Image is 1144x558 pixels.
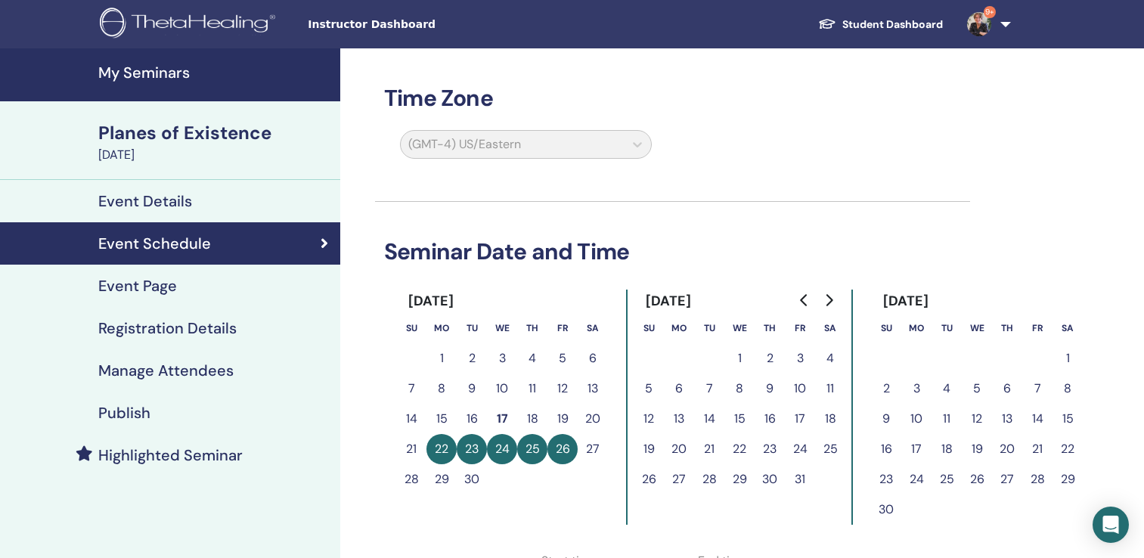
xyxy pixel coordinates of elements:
th: Friday [785,313,815,343]
span: Instructor Dashboard [308,17,535,33]
button: 28 [694,464,724,494]
button: 31 [785,464,815,494]
th: Tuesday [457,313,487,343]
button: 26 [547,434,578,464]
button: 2 [457,343,487,374]
button: 27 [578,434,608,464]
h4: My Seminars [98,64,331,82]
button: 17 [487,404,517,434]
h4: Event Schedule [98,234,211,253]
button: 11 [517,374,547,404]
button: 24 [901,464,932,494]
button: 8 [426,374,457,404]
button: 13 [992,404,1022,434]
h4: Registration Details [98,319,237,337]
h4: Publish [98,404,150,422]
img: logo.png [100,8,281,42]
button: 20 [992,434,1022,464]
button: 3 [487,343,517,374]
div: [DATE] [634,290,704,313]
button: 3 [785,343,815,374]
h4: Event Page [98,277,177,295]
button: 9 [871,404,901,434]
h4: Event Details [98,192,192,210]
button: 14 [1022,404,1053,434]
button: 24 [487,434,517,464]
button: 25 [932,464,962,494]
button: 11 [815,374,845,404]
button: 16 [755,404,785,434]
button: 30 [755,464,785,494]
th: Wednesday [487,313,517,343]
th: Sunday [871,313,901,343]
button: 11 [932,404,962,434]
button: 29 [1053,464,1083,494]
th: Thursday [517,313,547,343]
button: 16 [871,434,901,464]
button: Go to next month [817,285,841,315]
button: 12 [547,374,578,404]
button: 4 [932,374,962,404]
button: 30 [871,494,901,525]
h3: Time Zone [375,85,970,112]
button: 9 [755,374,785,404]
th: Wednesday [724,313,755,343]
button: 25 [517,434,547,464]
button: 28 [1022,464,1053,494]
button: 21 [396,434,426,464]
button: 28 [396,464,426,494]
button: 18 [517,404,547,434]
th: Friday [547,313,578,343]
th: Tuesday [694,313,724,343]
button: 13 [578,374,608,404]
button: 1 [724,343,755,374]
button: 22 [426,434,457,464]
button: 30 [457,464,487,494]
th: Friday [1022,313,1053,343]
button: 13 [664,404,694,434]
button: 15 [1053,404,1083,434]
button: 7 [1022,374,1053,404]
button: 16 [457,404,487,434]
th: Tuesday [932,313,962,343]
img: graduation-cap-white.svg [818,17,836,30]
th: Thursday [755,313,785,343]
button: 10 [901,404,932,434]
button: 19 [962,434,992,464]
button: 2 [871,374,901,404]
button: 19 [634,434,664,464]
button: 6 [992,374,1022,404]
h4: Highlighted Seminar [98,446,243,464]
button: Go to previous month [792,285,817,315]
button: 23 [457,434,487,464]
th: Sunday [396,313,426,343]
button: 12 [962,404,992,434]
button: 7 [396,374,426,404]
button: 24 [785,434,815,464]
div: [DATE] [871,290,941,313]
h3: Seminar Date and Time [375,238,970,265]
th: Monday [901,313,932,343]
th: Wednesday [962,313,992,343]
button: 2 [755,343,785,374]
button: 1 [1053,343,1083,374]
button: 8 [724,374,755,404]
div: Open Intercom Messenger [1093,507,1129,543]
th: Monday [426,313,457,343]
button: 17 [785,404,815,434]
button: 20 [664,434,694,464]
th: Saturday [815,313,845,343]
div: [DATE] [396,290,467,313]
button: 14 [396,404,426,434]
button: 17 [901,434,932,464]
a: Student Dashboard [806,11,955,39]
a: Planes of Existence[DATE] [89,120,340,164]
button: 5 [634,374,664,404]
button: 27 [664,464,694,494]
button: 26 [962,464,992,494]
button: 25 [815,434,845,464]
button: 5 [547,343,578,374]
img: default.jpg [967,12,991,36]
button: 10 [785,374,815,404]
h4: Manage Attendees [98,361,234,380]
